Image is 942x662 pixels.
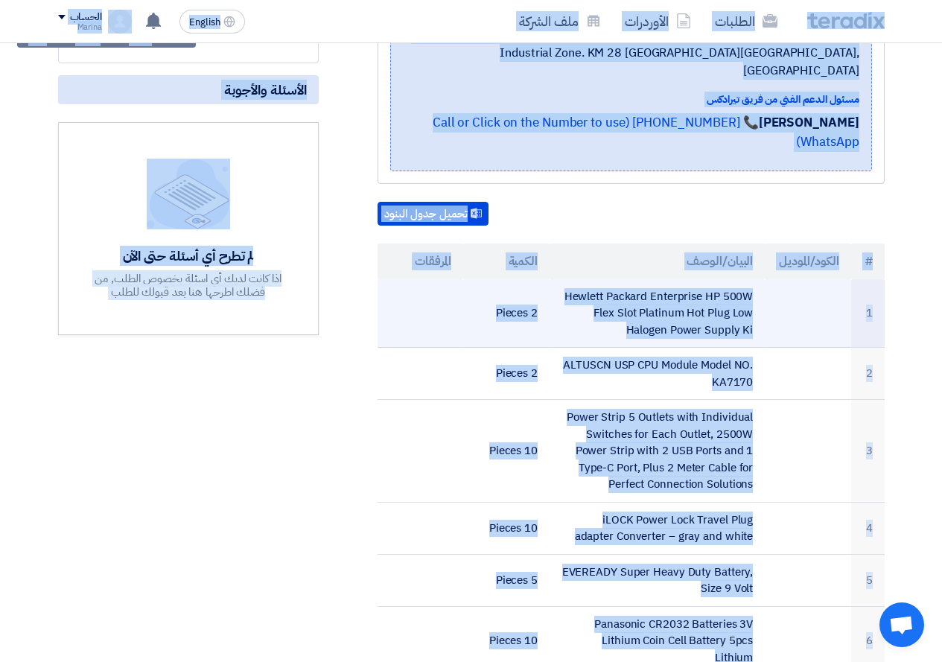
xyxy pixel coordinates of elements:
span: English [189,17,220,28]
td: 2 [851,348,885,400]
th: الكود/الموديل [765,244,851,279]
div: مسئول الدعم الفني من فريق تيرادكس [403,92,859,107]
td: 2 Pieces [463,279,550,348]
td: 10 Pieces [463,400,550,503]
div: Marina [58,23,102,31]
img: Teradix logo [807,12,885,29]
button: تحميل جدول البنود [378,202,488,226]
td: 5 Pieces [463,554,550,606]
td: 10 Pieces [463,502,550,554]
a: الطلبات [703,4,789,39]
th: الكمية [463,244,550,279]
div: لم تطرح أي أسئلة حتى الآن [80,247,297,264]
td: Power Strip 5 Outlets with Individual Switches for Each Outlet, 2500W Power Strip with 2 USB Port... [550,400,765,503]
td: 1 [851,279,885,348]
th: # [851,244,885,279]
a: 📞 [PHONE_NUMBER] (Call or Click on the Number to use WhatsApp) [433,113,859,151]
div: الحساب [70,11,102,24]
a: الأوردرات [613,4,703,39]
td: ALTUSCN USP CPU Module Model NO. KA7170 [550,348,765,400]
td: 5 [851,554,885,606]
a: ملف الشركة [507,4,613,39]
img: empty_state_list.svg [147,159,230,229]
th: المرفقات [378,244,464,279]
td: Hewlett Packard Enterprise HP 500W Flex Slot Platinum Hot Plug Low Halogen Power Supply Ki [550,279,765,348]
div: اذا كانت لديك أي اسئلة بخصوص الطلب, من فضلك اطرحها هنا بعد قبولك للطلب [80,272,297,299]
span: Giza, [GEOGRAPHIC_DATA] ,Abou Rawash - Industrial Zone. KM 28 [GEOGRAPHIC_DATA][GEOGRAPHIC_DATA],... [403,26,859,80]
img: profile_test.png [108,10,132,34]
strong: [PERSON_NAME] [759,113,859,132]
td: 2 Pieces [463,348,550,400]
button: English [179,10,245,34]
td: iLOCK Power Lock Travel Plug adapter Converter – gray and white [550,502,765,554]
a: Open chat [879,602,924,647]
td: 4 [851,502,885,554]
td: 3 [851,400,885,503]
th: البيان/الوصف [550,244,765,279]
span: الأسئلة والأجوبة [224,81,307,98]
td: EVEREADY Super Heavy Duty Battery, Size 9 Volt [550,554,765,606]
